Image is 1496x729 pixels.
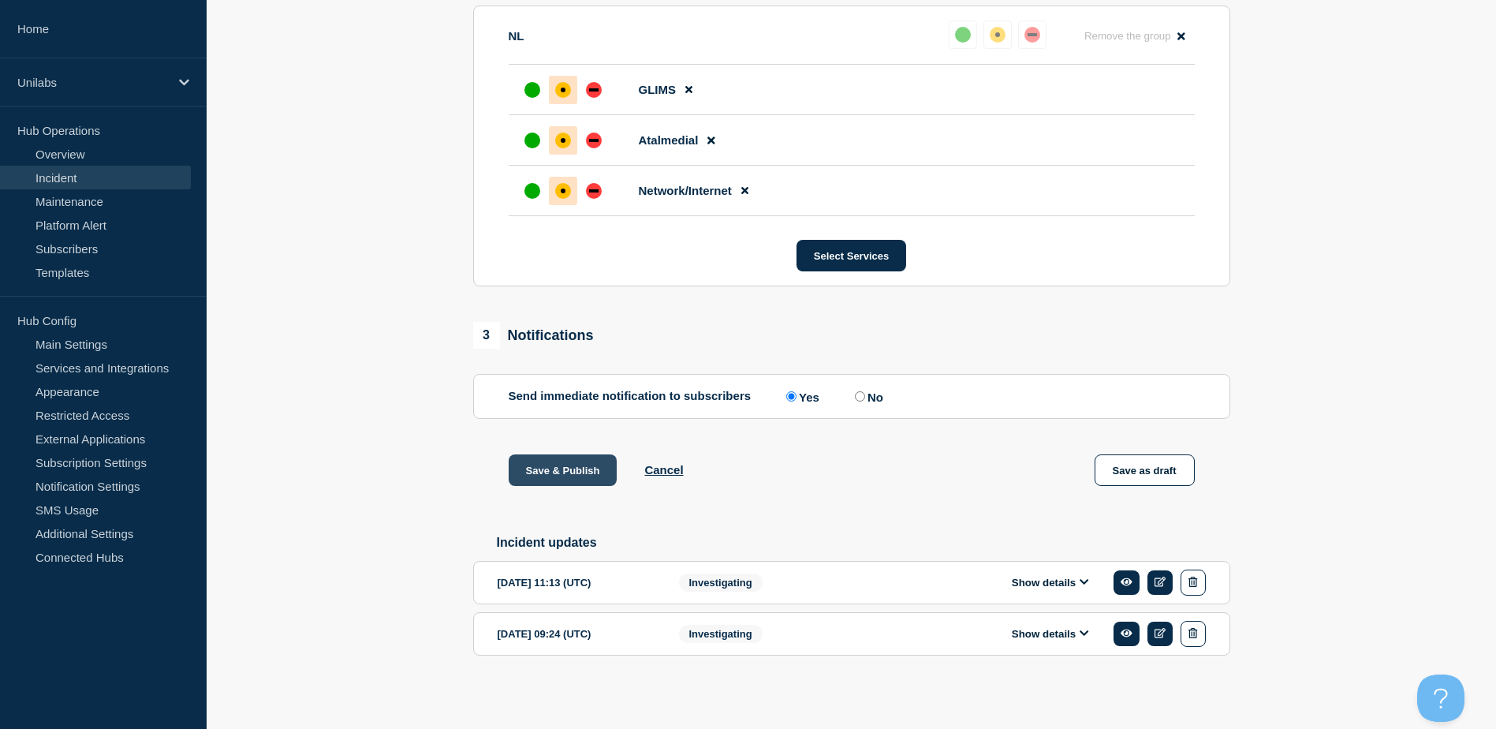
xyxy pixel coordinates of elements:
label: Yes [782,389,819,404]
div: [DATE] 09:24 (UTC) [498,621,655,647]
button: down [1018,21,1046,49]
h2: Incident updates [497,536,1230,550]
div: down [586,133,602,148]
label: No [851,389,883,404]
div: affected [555,183,571,199]
span: Investigating [679,625,763,643]
div: Send immediate notification to subscribers [509,389,1195,404]
div: down [586,82,602,98]
div: down [1024,27,1040,43]
button: up [949,21,977,49]
button: Show details [1007,627,1094,641]
span: Investigating [679,574,763,592]
span: Atalmedial [639,133,699,147]
span: GLIMS [639,83,677,96]
iframe: Help Scout Beacon - Open [1417,675,1464,722]
button: Cancel [644,463,683,477]
span: Network/Internet [639,184,732,197]
input: Yes [786,391,796,402]
button: Remove the group [1075,21,1195,51]
button: affected [983,21,1012,49]
span: Remove the group [1084,30,1171,42]
button: Save & Publish [509,454,617,486]
input: No [855,391,865,402]
div: Notifications [473,322,594,349]
div: [DATE] 11:13 (UTC) [498,570,655,596]
p: NL [509,29,524,43]
div: affected [555,133,571,148]
div: up [955,27,971,43]
div: affected [990,27,1005,43]
button: Select Services [796,240,906,271]
div: up [524,133,540,148]
div: down [586,183,602,199]
span: 3 [473,322,500,349]
div: affected [555,82,571,98]
button: Save as draft [1095,454,1195,486]
p: Send immediate notification to subscribers [509,389,752,404]
p: Unilabs [17,76,169,89]
button: Show details [1007,576,1094,589]
div: up [524,82,540,98]
div: up [524,183,540,199]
